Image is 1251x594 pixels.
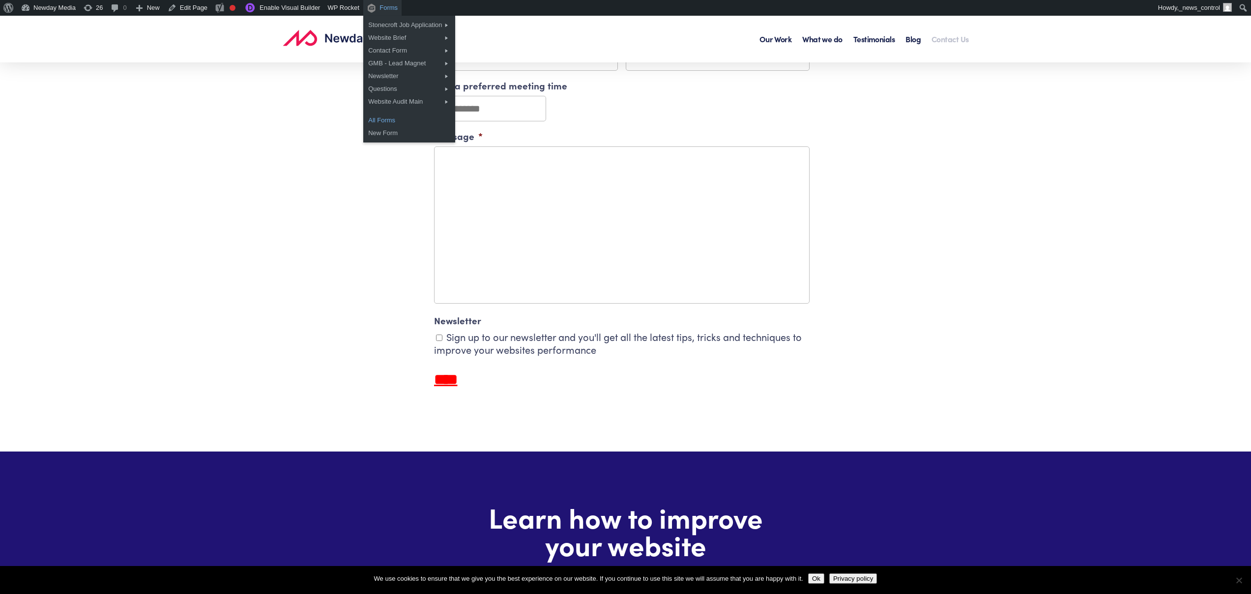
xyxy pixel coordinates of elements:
span: We use cookies to ensure that we give you the best experience on our website. If you continue to ... [374,574,803,584]
button: Ok [808,573,824,584]
a: Stonecroft Job Application [363,19,455,31]
a: Contact Form [363,44,455,57]
a: Website Brief [363,31,455,44]
h2: Learn how to improve your website [465,503,786,563]
a: Contact Us [931,31,969,62]
label: Pick a preferred meeting time [434,80,567,92]
a: GMB - Lead Magnet [363,57,455,70]
a: All Forms [363,114,455,127]
a: Newsletter [363,70,455,83]
a: Website Audit Main [363,95,455,108]
label: Newsletter [434,314,481,327]
label: Sign up to our newsletter and you'll get all the latest tips, tricks and techniques to improve yo... [434,330,802,356]
a: Our Work [759,31,792,62]
span: _news_control [1179,4,1220,11]
img: new logo [283,29,413,46]
a: New Form [363,127,455,140]
span: No [1234,575,1244,585]
div: Needs improvement [230,5,235,11]
a: Questions [363,83,455,95]
a: Newday Media [283,29,413,46]
button: Privacy policy [829,573,877,584]
label: Message [434,130,483,142]
a: Blog [905,31,921,62]
a: What we do [802,31,843,62]
a: Testimonials [853,31,895,62]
